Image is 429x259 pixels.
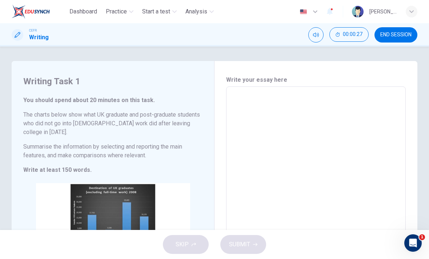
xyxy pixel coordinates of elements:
[12,4,67,19] a: EduSynch logo
[185,7,207,16] span: Analysis
[380,32,412,38] span: END SESSION
[12,4,50,19] img: EduSynch logo
[29,28,37,33] span: CEFR
[139,5,180,18] button: Start a test
[369,7,397,16] div: [PERSON_NAME] EISYAH [PERSON_NAME] [PERSON_NAME]
[343,32,362,37] span: 00:00:27
[419,234,425,240] span: 1
[374,27,417,43] button: END SESSION
[23,96,203,105] h6: You should spend about 20 minutes on this task.
[142,7,170,16] span: Start a test
[299,9,308,15] img: en
[183,5,217,18] button: Analysis
[106,7,127,16] span: Practice
[329,27,369,43] div: Hide
[23,110,203,137] h6: The charts below show what UK graduate and post-graduate students who did not go into [DEMOGRAPHI...
[308,27,324,43] div: Mute
[29,33,49,42] h1: Writing
[404,234,422,252] iframe: Intercom live chat
[103,5,136,18] button: Practice
[69,7,97,16] span: Dashboard
[23,166,92,173] strong: Write at least 150 words.
[352,6,364,17] img: Profile picture
[226,76,406,84] h6: Write your essay here
[67,5,100,18] button: Dashboard
[23,142,203,160] h6: Summarise the information by selecting and reporting the main features, and make comparisons wher...
[329,27,369,42] button: 00:00:27
[23,76,203,87] h4: Writing Task 1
